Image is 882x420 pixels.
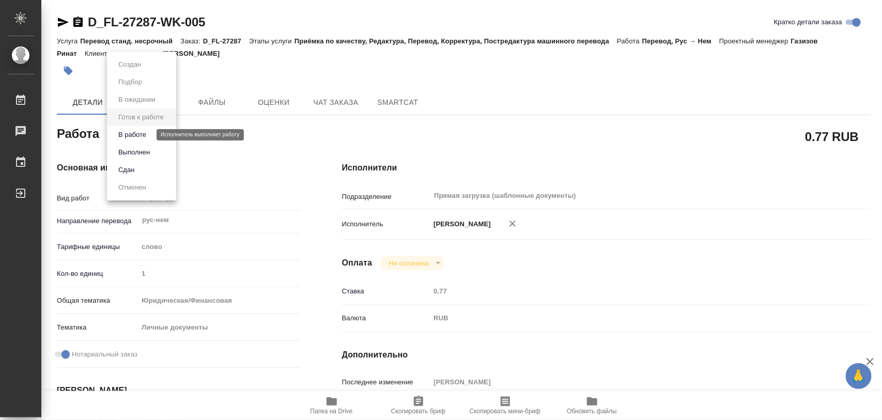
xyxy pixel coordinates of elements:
[115,182,149,193] button: Отменен
[115,129,149,141] button: В работе
[115,76,145,88] button: Подбор
[115,59,144,70] button: Создан
[115,164,137,176] button: Сдан
[115,147,153,158] button: Выполнен
[115,112,167,123] button: Готов к работе
[115,94,159,105] button: В ожидании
